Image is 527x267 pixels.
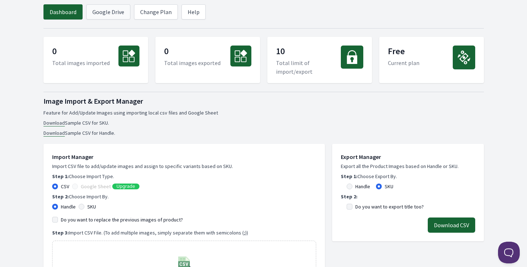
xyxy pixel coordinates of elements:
[388,59,419,67] p: Current plan
[164,59,221,67] p: Total images exported
[43,109,484,116] p: Feature for Add/Update Images using importing local csv files and Google Sheet
[52,152,316,161] h1: Import Manager
[43,130,65,137] a: Download
[43,4,83,20] a: Dashboard
[52,163,316,170] p: Import CSV file to add/update images and assign to specific variants based on SKU.
[134,4,178,20] a: Change Plan
[52,229,69,236] b: Step 3:
[81,183,111,190] label: Google Sheet
[385,183,393,190] label: SKU
[52,173,69,180] b: Step 1:
[341,173,475,180] p: Choose Export By.
[276,46,341,59] p: 10
[61,203,76,210] label: Handle
[52,46,110,59] p: 0
[61,183,69,190] label: CSV
[181,4,206,20] a: Help
[341,152,475,161] h1: Export Manager
[86,4,130,20] a: Google Drive
[117,184,135,189] span: Upgrade
[52,59,110,67] p: Total images imported
[52,173,316,180] p: Choose Import Type.
[87,203,96,210] label: SKU
[61,216,183,223] label: Do you want to replace the previous images of product?
[276,59,341,76] p: Total limit of import/export
[43,129,484,137] li: Sample CSV for Handle.
[52,193,316,200] p: Choose Import By.
[52,193,69,200] b: Step 2:
[388,46,419,59] p: Free
[498,242,520,263] iframe: Toggle Customer Support
[355,183,370,190] label: Handle
[341,163,475,170] p: Export all the Product Images based on Handle or SKU.
[341,173,357,180] b: Step 1:
[43,119,484,126] li: Sample CSV for SKU.
[43,120,65,126] a: Download
[341,193,357,200] b: Step 2:
[428,218,475,233] button: Download CSV
[355,203,424,210] label: Do you want to export title too?
[164,46,221,59] p: 0
[43,96,484,106] h1: Image Import & Export Manager
[52,229,316,236] p: Import CSV File. (To add multiple images, simply separate them with semicolons (;))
